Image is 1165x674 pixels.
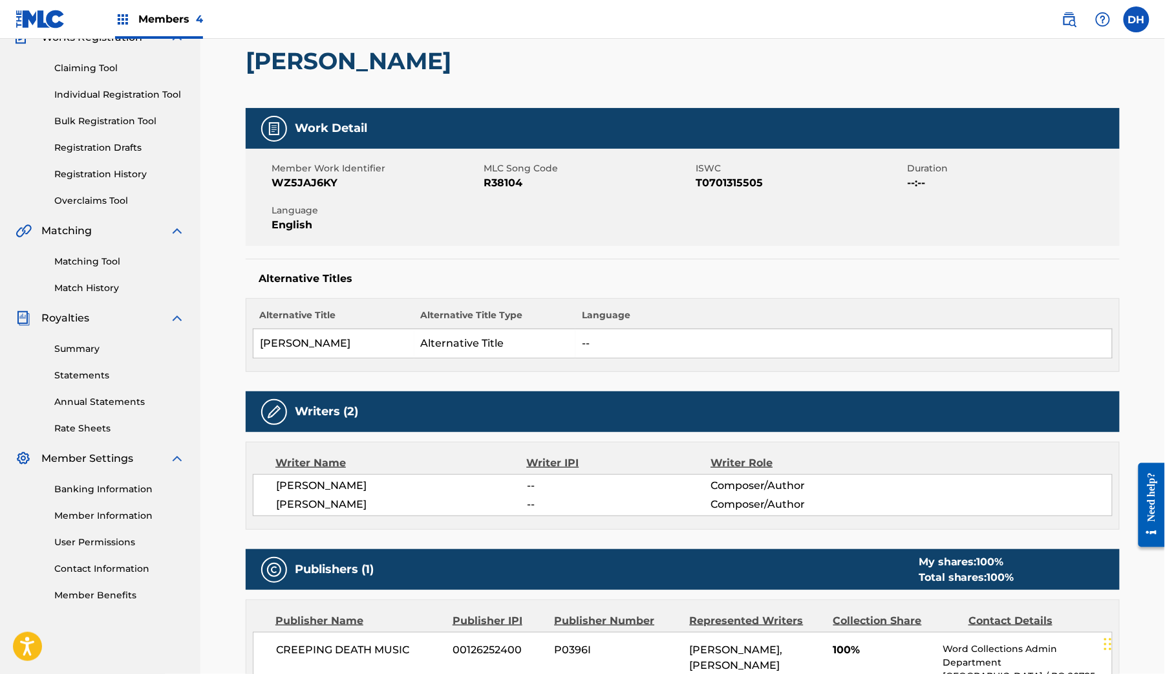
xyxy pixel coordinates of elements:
[41,223,92,239] span: Matching
[968,613,1094,629] div: Contact Details
[908,162,1117,175] span: Duration
[54,141,185,155] a: Registration Drafts
[16,310,31,326] img: Royalties
[16,10,65,28] img: MLC Logo
[54,194,185,208] a: Overclaims Tool
[919,554,1014,570] div: My shares:
[696,175,904,191] span: T0701315505
[1056,6,1082,32] a: Public Search
[295,404,358,419] h5: Writers (2)
[54,483,185,496] a: Banking Information
[690,644,783,671] span: [PERSON_NAME], [PERSON_NAME]
[54,168,185,181] a: Registration History
[253,309,414,329] th: Alternative Title
[943,642,1112,669] p: Word Collections Admin Department
[527,497,711,512] span: --
[54,536,185,549] a: User Permissions
[54,369,185,382] a: Statements
[54,88,185,102] a: Individual Registration Tool
[266,121,282,136] img: Work Detail
[453,642,545,658] span: 00126252400
[272,162,480,175] span: Member Work Identifier
[115,12,131,27] img: Top Rightsholders
[276,478,527,494] span: [PERSON_NAME]
[54,395,185,409] a: Annual Statements
[275,613,443,629] div: Publisher Name
[711,478,878,494] span: Composer/Author
[169,223,185,239] img: expand
[690,613,824,629] div: Represented Writers
[833,642,934,658] span: 100%
[1095,12,1111,27] img: help
[275,455,527,471] div: Writer Name
[272,175,480,191] span: WZ5JAJ6KY
[1062,12,1077,27] img: search
[138,12,203,27] span: Members
[54,342,185,356] a: Summary
[711,497,878,512] span: Composer/Author
[414,309,575,329] th: Alternative Title Type
[54,422,185,435] a: Rate Sheets
[41,451,133,466] span: Member Settings
[54,114,185,128] a: Bulk Registration Tool
[575,329,1113,358] td: --
[54,255,185,268] a: Matching Tool
[575,309,1113,329] th: Language
[919,570,1014,585] div: Total shares:
[696,162,904,175] span: ISWC
[54,509,185,523] a: Member Information
[977,556,1004,568] span: 100 %
[259,272,1107,285] h5: Alternative Titles
[266,404,282,420] img: Writers
[1100,612,1165,674] iframe: Chat Widget
[414,329,575,358] td: Alternative Title
[554,613,679,629] div: Publisher Number
[484,162,692,175] span: MLC Song Code
[54,589,185,602] a: Member Benefits
[16,223,32,239] img: Matching
[711,455,878,471] div: Writer Role
[833,613,959,629] div: Collection Share
[253,329,414,358] td: [PERSON_NAME]
[295,562,374,577] h5: Publishers (1)
[555,642,680,658] span: P0396I
[54,562,185,576] a: Contact Information
[527,455,711,471] div: Writer IPI
[908,175,1117,191] span: --:--
[484,175,692,191] span: R38104
[246,47,458,76] h2: [PERSON_NAME]
[54,281,185,295] a: Match History
[1104,625,1112,664] div: Drag
[41,310,89,326] span: Royalties
[169,451,185,466] img: expand
[527,478,711,494] span: --
[987,571,1014,583] span: 100 %
[16,451,31,466] img: Member Settings
[54,61,185,75] a: Claiming Tool
[295,121,367,136] h5: Work Detail
[266,562,282,578] img: Publishers
[272,217,480,233] span: English
[196,13,203,25] span: 4
[1090,6,1116,32] div: Help
[272,204,480,217] span: Language
[276,642,444,658] span: CREEPING DEATH MUSIC
[276,497,527,512] span: [PERSON_NAME]
[169,310,185,326] img: expand
[1124,6,1149,32] div: User Menu
[1129,448,1165,561] iframe: Resource Center
[453,613,544,629] div: Publisher IPI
